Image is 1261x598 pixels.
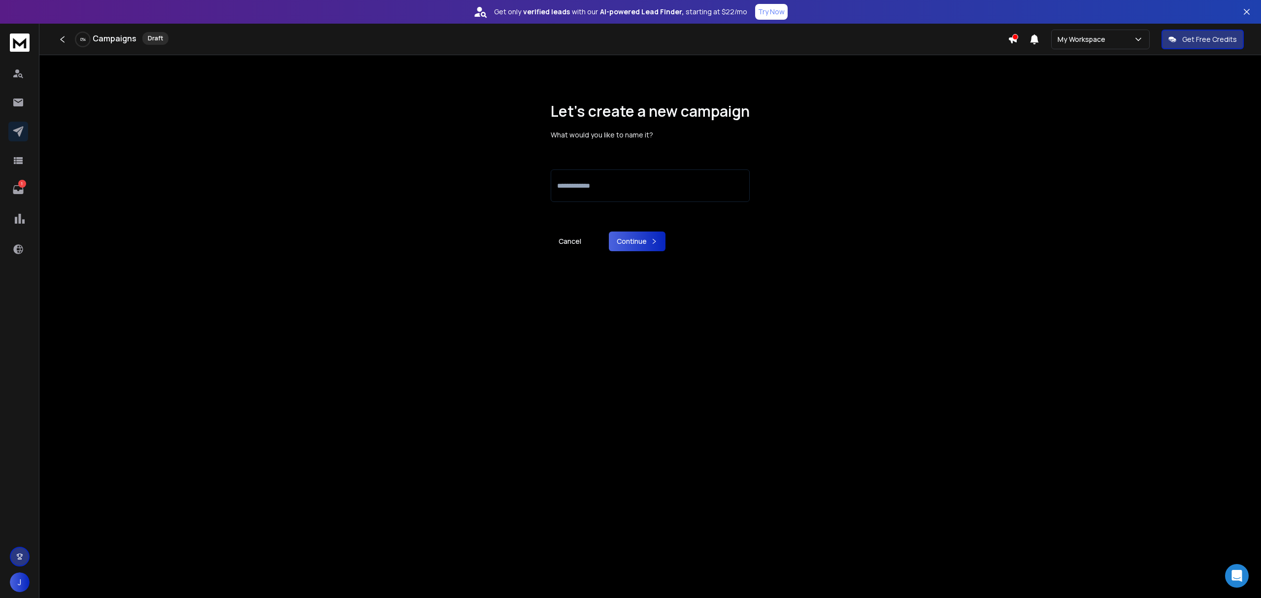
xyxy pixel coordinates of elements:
img: logo [10,33,30,52]
strong: AI-powered Lead Finder, [600,7,684,17]
p: 0 % [80,36,86,42]
a: 1 [8,180,28,199]
div: Draft [142,32,168,45]
p: Get only with our starting at $22/mo [494,7,747,17]
h1: Let’s create a new campaign [551,102,750,120]
button: Try Now [755,4,788,20]
strong: verified leads [523,7,570,17]
p: 1 [18,180,26,188]
a: Cancel [551,232,589,251]
button: Continue [609,232,665,251]
button: Get Free Credits [1161,30,1244,49]
p: My Workspace [1058,34,1109,44]
p: What would you like to name it? [551,130,750,140]
button: J [10,572,30,592]
p: Try Now [758,7,785,17]
p: Get Free Credits [1182,34,1237,44]
h1: Campaigns [93,33,136,44]
div: Open Intercom Messenger [1225,564,1249,588]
